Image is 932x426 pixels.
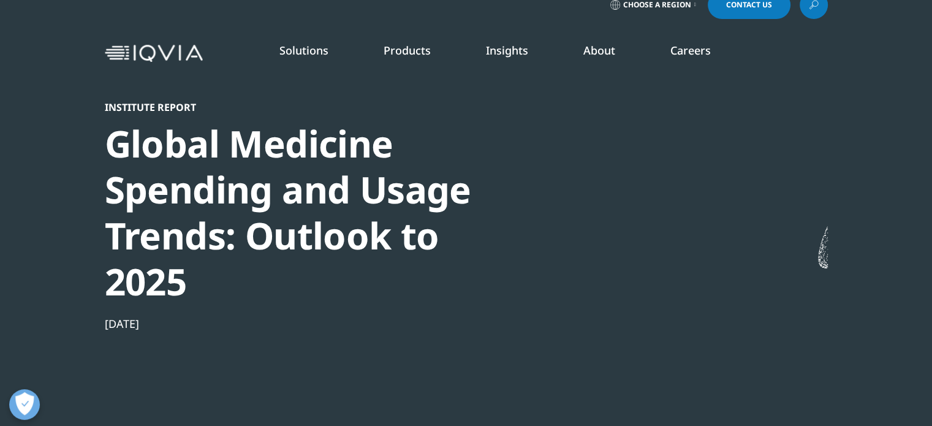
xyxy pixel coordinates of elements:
a: Products [384,43,431,58]
div: [DATE] [105,316,525,331]
button: Open Preferences [9,389,40,420]
span: Contact Us [726,1,772,9]
a: About [583,43,615,58]
div: Global Medicine Spending and Usage Trends: Outlook to 2025 [105,121,525,305]
img: IQVIA Healthcare Information Technology and Pharma Clinical Research Company [105,45,203,63]
nav: Primary [208,25,828,82]
div: Institute Report [105,101,525,113]
a: Insights [486,43,528,58]
a: Solutions [279,43,328,58]
a: Careers [670,43,711,58]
